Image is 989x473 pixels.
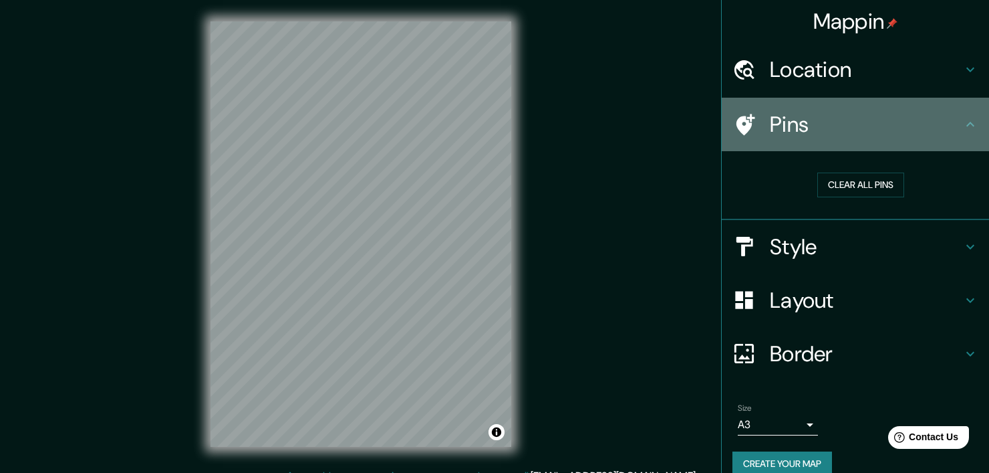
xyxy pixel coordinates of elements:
[738,402,752,413] label: Size
[722,220,989,274] div: Style
[813,8,898,35] h4: Mappin
[738,414,818,436] div: A3
[817,173,904,197] button: Clear all pins
[770,341,962,367] h4: Border
[887,18,897,29] img: pin-icon.png
[770,56,962,83] h4: Location
[722,43,989,96] div: Location
[770,287,962,314] h4: Layout
[210,21,511,447] canvas: Map
[488,424,505,440] button: Toggle attribution
[770,233,962,260] h4: Style
[870,421,974,458] iframe: Help widget launcher
[770,111,962,138] h4: Pins
[722,274,989,327] div: Layout
[722,98,989,151] div: Pins
[722,327,989,381] div: Border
